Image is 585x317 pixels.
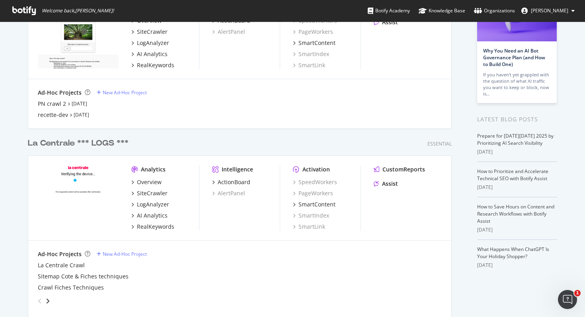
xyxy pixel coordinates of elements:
[137,223,174,231] div: RealKeywords
[531,7,568,14] span: NASSAR Léa
[72,100,87,107] a: [DATE]
[131,178,162,186] a: Overview
[218,178,250,186] div: ActionBoard
[131,189,168,197] a: SiteCrawler
[477,203,554,224] a: How to Save Hours on Content and Research Workflows with Botify Assist
[38,261,85,269] a: La Centrale Crawl
[38,111,68,119] a: recette-dev
[38,89,82,97] div: Ad-Hoc Projects
[74,111,89,118] a: [DATE]
[137,28,168,36] div: SiteCrawler
[477,115,557,124] div: Latest Blog Posts
[212,28,245,36] a: AlertPanel
[42,8,114,14] span: Welcome back, [PERSON_NAME] !
[302,165,330,173] div: Activation
[293,200,335,208] a: SmartContent
[382,165,425,173] div: CustomReports
[374,165,425,173] a: CustomReports
[374,18,398,26] a: Assist
[293,50,329,58] a: SmartIndex
[382,18,398,26] div: Assist
[293,223,325,231] a: SmartLink
[131,61,174,69] a: RealKeywords
[293,28,333,36] a: PageWorkers
[38,272,129,280] a: Sitemap Cote & Fiches techniques
[293,178,337,186] a: SpeedWorkers
[293,61,325,69] a: SmartLink
[477,168,548,182] a: How to Prioritize and Accelerate Technical SEO with Botify Assist
[103,251,147,257] div: New Ad-Hoc Project
[137,189,168,197] div: SiteCrawler
[35,295,45,307] div: angle-left
[45,297,51,305] div: angle-right
[293,189,333,197] a: PageWorkers
[483,47,545,68] a: Why You Need an AI Bot Governance Plan (and How to Build One)
[574,290,581,296] span: 1
[38,4,119,68] img: promoneuve.fr
[38,284,104,292] a: Crawl Fiches Techniques
[212,178,250,186] a: ActionBoard
[374,180,398,188] a: Assist
[131,200,169,208] a: LogAnalyzer
[477,148,557,156] div: [DATE]
[474,7,515,15] div: Organizations
[222,165,253,173] div: Intelligence
[382,180,398,188] div: Assist
[515,4,581,17] button: [PERSON_NAME]
[137,178,162,186] div: Overview
[293,39,335,47] a: SmartContent
[212,189,245,197] a: AlertPanel
[137,39,169,47] div: LogAnalyzer
[368,7,410,15] div: Botify Academy
[131,28,168,36] a: SiteCrawler
[97,251,147,257] a: New Ad-Hoc Project
[141,165,166,173] div: Analytics
[298,39,335,47] div: SmartContent
[293,212,329,220] a: SmartIndex
[137,61,174,69] div: RealKeywords
[137,212,168,220] div: AI Analytics
[137,200,169,208] div: LogAnalyzer
[419,7,465,15] div: Knowledge Base
[558,290,577,309] iframe: Intercom live chat
[131,50,168,58] a: AI Analytics
[131,212,168,220] a: AI Analytics
[483,72,551,97] div: If you haven’t yet grappled with the question of what AI traffic you want to keep or block, now is…
[477,184,557,191] div: [DATE]
[38,165,119,230] img: lacentrale.fr
[131,223,174,231] a: RealKeywords
[427,140,452,147] div: Essential
[97,89,147,96] a: New Ad-Hoc Project
[103,89,147,96] div: New Ad-Hoc Project
[137,50,168,58] div: AI Analytics
[298,200,335,208] div: SmartContent
[38,250,82,258] div: Ad-Hoc Projects
[477,226,557,233] div: [DATE]
[477,262,557,269] div: [DATE]
[477,246,549,260] a: What Happens When ChatGPT Is Your Holiday Shopper?
[38,100,66,108] a: PN crawl 2
[477,132,554,146] a: Prepare for [DATE][DATE] 2025 by Prioritizing AI Search Visibility
[131,39,169,47] a: LogAnalyzer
